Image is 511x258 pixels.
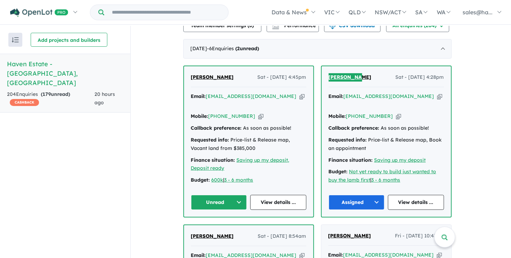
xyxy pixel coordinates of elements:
[191,195,247,210] button: Unread
[43,91,51,97] span: 179
[329,137,367,143] strong: Requested info:
[258,232,306,241] span: Sat - [DATE] 8:54am
[388,195,444,210] a: View details ...
[191,157,235,163] strong: Finance situation:
[236,45,259,52] strong: ( unread)
[7,90,94,107] div: 204 Enquir ies
[273,22,316,29] span: Performance
[328,233,371,239] span: [PERSON_NAME]
[191,176,306,184] div: |
[206,93,297,99] a: [EMAIL_ADDRESS][DOMAIN_NAME]
[106,5,227,20] input: Try estate name, suburb, builder or developer
[94,91,115,106] span: 20 hours ago
[207,45,259,52] span: - 6 Enquir ies
[224,177,253,183] a: 3 - 6 months
[191,74,234,80] span: [PERSON_NAME]
[372,177,401,183] a: 3 - 6 months
[237,45,240,52] span: 2
[258,73,306,82] span: Sat - [DATE] 4:45pm
[329,168,348,175] strong: Budget:
[329,93,344,99] strong: Email:
[10,8,68,17] img: Openlot PRO Logo White
[191,232,234,241] a: [PERSON_NAME]
[191,137,229,143] strong: Requested info:
[437,93,442,100] button: Copy
[329,168,436,183] a: Not yet ready to build just wanted to buy the lamb first
[329,195,385,210] button: Assigned
[41,91,70,97] strong: ( unread)
[329,168,444,184] div: |
[329,74,372,80] span: [PERSON_NAME]
[329,73,372,82] a: [PERSON_NAME]
[395,232,444,240] span: Fri - [DATE] 10:43am
[183,39,452,59] div: [DATE]
[329,124,444,132] div: As soon as possible!
[191,93,206,99] strong: Email:
[374,157,426,163] a: Saving up my deposit
[396,73,444,82] span: Sat - [DATE] 4:28pm
[31,33,107,47] button: Add projects and builders
[249,22,252,29] span: 6
[191,157,290,172] a: Saving up my deposit, Deposit ready
[191,113,208,119] strong: Mobile:
[328,232,371,240] a: [PERSON_NAME]
[329,136,444,153] div: Price-list & Release map, Book an appointment
[191,233,234,239] span: [PERSON_NAME]
[329,157,373,163] strong: Finance situation:
[329,113,346,119] strong: Mobile:
[272,25,279,29] img: bar-chart.svg
[191,136,306,153] div: Price-list & Release map, Vacant land from $385,000
[250,195,306,210] a: View details ...
[329,125,380,131] strong: Callback preference:
[191,125,242,131] strong: Callback preference:
[346,113,393,119] a: [PHONE_NUMBER]
[396,113,401,120] button: Copy
[299,93,305,100] button: Copy
[191,124,306,132] div: As soon as possible!
[343,252,434,258] a: [EMAIL_ADDRESS][DOMAIN_NAME]
[208,113,255,119] a: [PHONE_NUMBER]
[329,22,336,29] img: download icon
[191,73,234,82] a: [PERSON_NAME]
[258,113,264,120] button: Copy
[344,93,434,99] a: [EMAIL_ADDRESS][DOMAIN_NAME]
[212,177,223,183] a: 600k
[10,99,39,106] span: CASHBACK
[7,59,123,88] h5: Haven Estate - [GEOGRAPHIC_DATA] , [GEOGRAPHIC_DATA]
[463,9,493,16] span: sales@ha...
[328,252,343,258] strong: Email:
[12,37,19,43] img: sort.svg
[191,177,210,183] strong: Budget:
